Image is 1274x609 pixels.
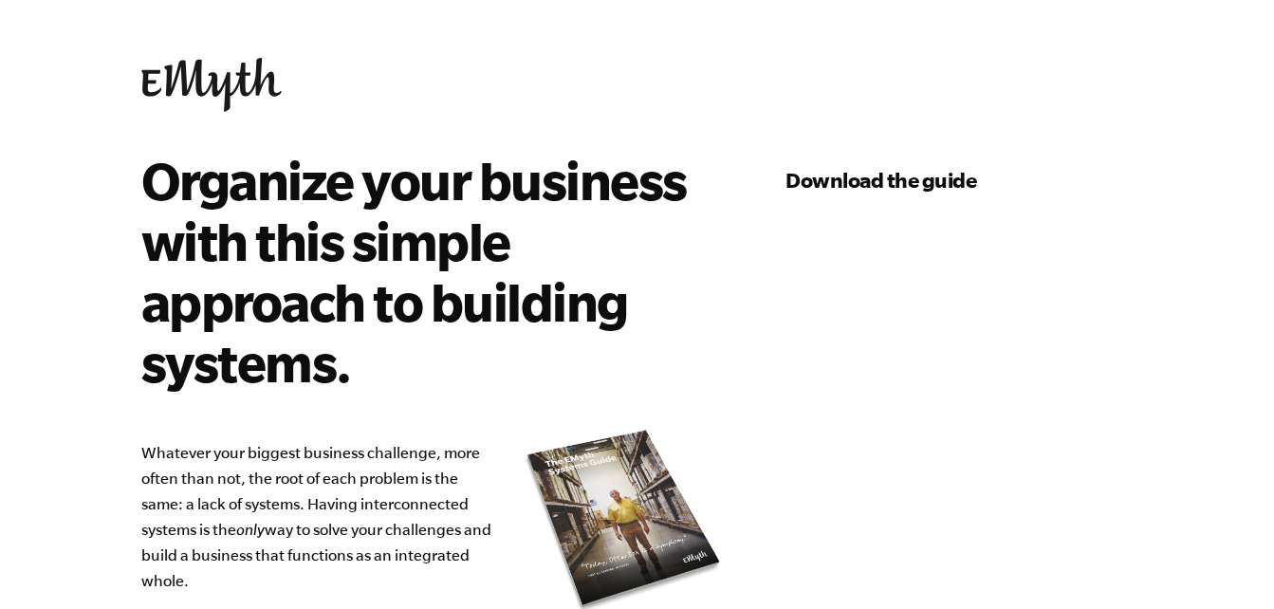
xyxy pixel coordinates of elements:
[785,165,1133,195] h3: Download the guide
[236,521,265,538] i: only
[141,58,282,112] img: EMyth
[141,150,702,393] h2: Organize your business with this simple approach to building systems.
